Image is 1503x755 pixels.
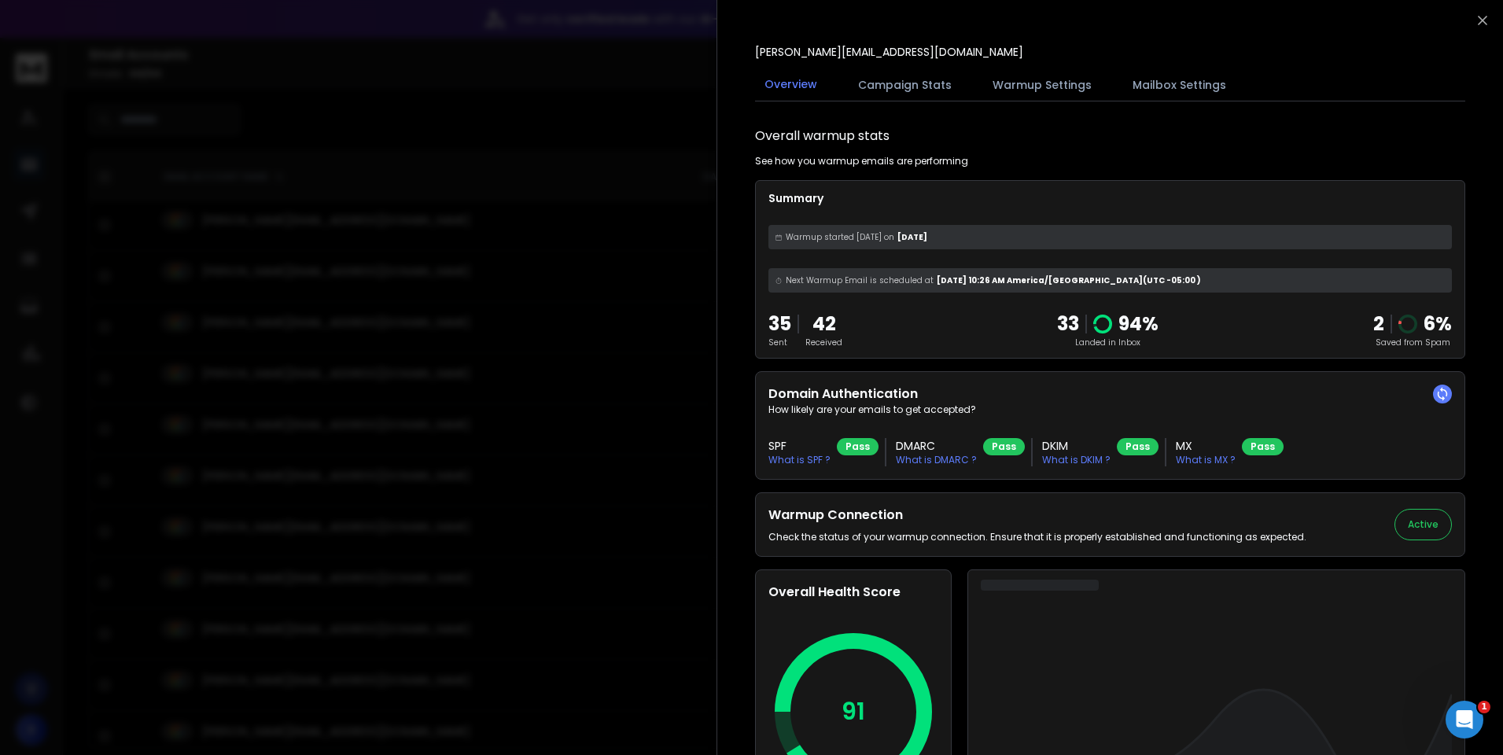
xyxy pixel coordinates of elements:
[755,44,1023,60] p: [PERSON_NAME][EMAIL_ADDRESS][DOMAIN_NAME]
[755,127,890,145] h1: Overall warmup stats
[768,337,791,348] p: Sent
[1057,337,1159,348] p: Landed in Inbox
[849,68,961,102] button: Campaign Stats
[842,698,865,726] p: 91
[837,438,879,455] div: Pass
[1117,438,1159,455] div: Pass
[1118,311,1159,337] p: 94 %
[805,311,842,337] p: 42
[1394,509,1452,540] button: Active
[1478,701,1490,713] span: 1
[896,454,977,466] p: What is DMARC ?
[755,155,968,168] p: See how you warmup emails are performing
[768,403,1452,416] p: How likely are your emails to get accepted?
[1042,438,1111,454] h3: DKIM
[1123,68,1236,102] button: Mailbox Settings
[805,337,842,348] p: Received
[786,274,934,286] span: Next Warmup Email is scheduled at
[896,438,977,454] h3: DMARC
[768,438,831,454] h3: SPF
[768,268,1452,293] div: [DATE] 10:26 AM America/[GEOGRAPHIC_DATA] (UTC -05:00 )
[983,438,1025,455] div: Pass
[768,506,1306,525] h2: Warmup Connection
[755,67,827,103] button: Overview
[786,231,894,243] span: Warmup started [DATE] on
[768,190,1452,206] p: Summary
[1446,701,1483,738] iframe: Intercom live chat
[768,531,1306,543] p: Check the status of your warmup connection. Ensure that it is properly established and functionin...
[1424,311,1452,337] p: 6 %
[1057,311,1079,337] p: 33
[768,583,938,602] h2: Overall Health Score
[768,311,791,337] p: 35
[1242,438,1284,455] div: Pass
[983,68,1101,102] button: Warmup Settings
[1373,337,1452,348] p: Saved from Spam
[1176,438,1236,454] h3: MX
[1373,311,1384,337] strong: 2
[768,454,831,466] p: What is SPF ?
[1042,454,1111,466] p: What is DKIM ?
[768,385,1452,403] h2: Domain Authentication
[1176,454,1236,466] p: What is MX ?
[768,225,1452,249] div: [DATE]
